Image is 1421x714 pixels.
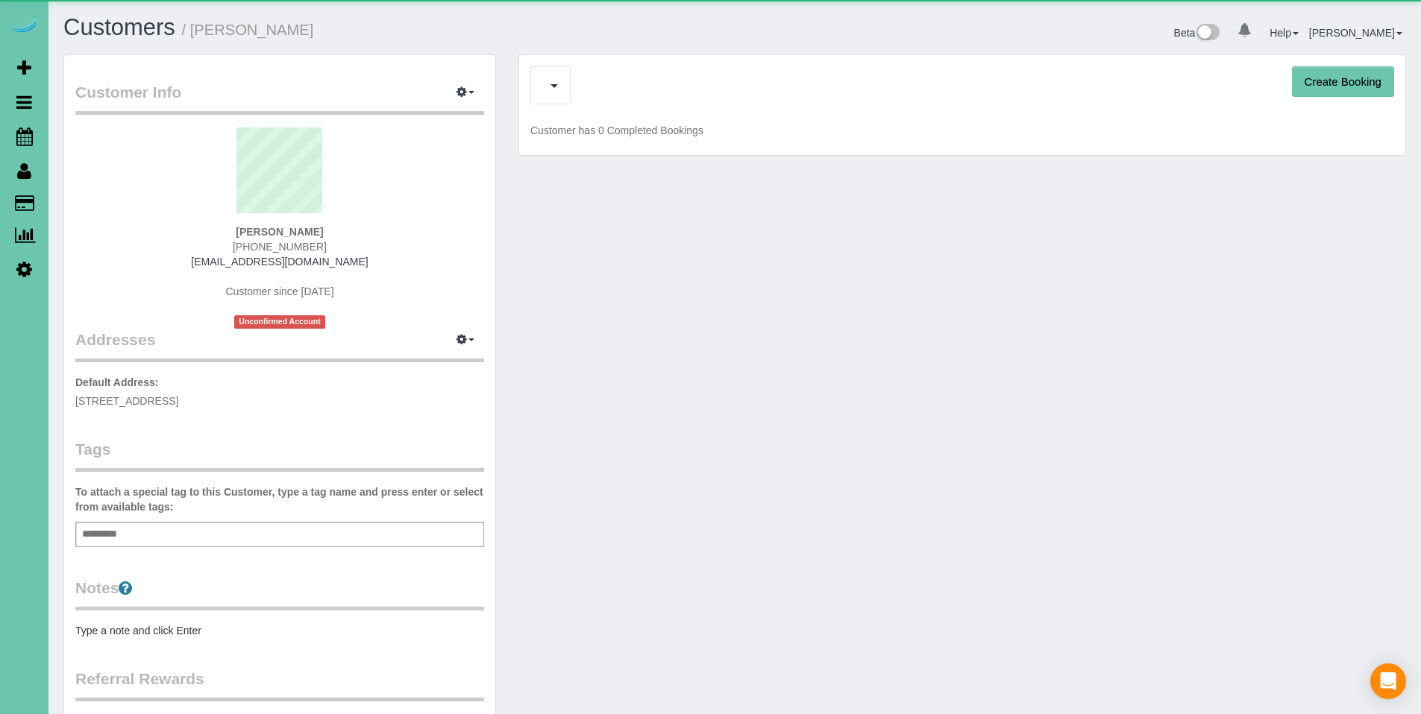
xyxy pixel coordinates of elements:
[1370,663,1406,699] div: Open Intercom Messenger
[1195,24,1220,43] img: New interface
[75,484,484,514] label: To attach a special tag to this Customer, type a tag name and press enter or select from availabl...
[63,14,175,40] a: Customers
[75,577,484,610] legend: Notes
[236,226,323,238] strong: [PERSON_NAME]
[75,438,484,472] legend: Tags
[233,241,327,253] span: [PHONE_NUMBER]
[182,22,314,38] small: / [PERSON_NAME]
[1270,27,1299,39] a: Help
[225,285,333,297] span: Customer since [DATE]
[1292,66,1394,98] button: Create Booking
[1309,27,1402,39] a: [PERSON_NAME]
[75,623,484,638] pre: Type a note and click Enter
[75,375,159,390] label: Default Address:
[1174,27,1220,39] a: Beta
[234,315,325,328] span: Unconfirmed Account
[530,123,1394,138] p: Customer has 0 Completed Bookings
[9,15,39,36] img: Automaid Logo
[75,81,484,115] legend: Customer Info
[75,668,484,701] legend: Referral Rewards
[191,256,368,268] a: [EMAIL_ADDRESS][DOMAIN_NAME]
[75,395,178,407] span: [STREET_ADDRESS]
